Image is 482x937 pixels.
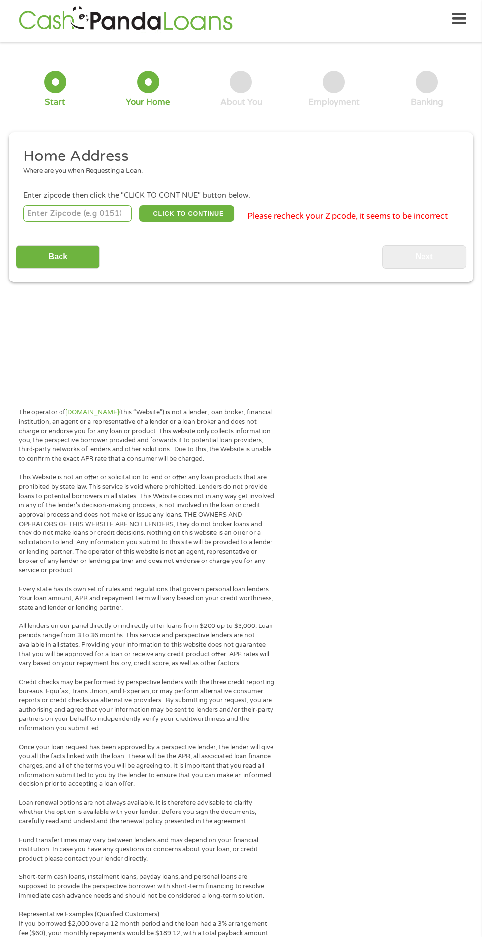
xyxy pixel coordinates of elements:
[19,408,275,464] p: The operator of (this “Website”) is not a lender, loan broker, financial institution, an agent or...
[126,97,170,108] div: Your Home
[19,585,275,613] p: Every state has its own set of rules and regulations that govern personal loan lenders. Your loan...
[19,678,275,733] p: Credit checks may be performed by perspective lenders with the three credit reporting bureaus: Eq...
[23,147,452,166] h2: Home Address
[247,210,448,223] p: Please recheck your Zipcode, it seems to be incorrect
[23,190,459,201] div: Enter zipcode then click the "CLICK TO CONTINUE" button below.
[19,836,275,864] p: Fund transfer times may vary between lenders and may depend on your financial institution. In cas...
[45,97,65,108] div: Start
[411,97,443,108] div: Banking
[139,205,234,222] button: CLICK TO CONTINUE
[16,245,100,269] input: Back
[23,166,452,176] div: Where are you when Requesting a Loan.
[308,97,360,108] div: Employment
[19,743,275,789] p: Once your loan request has been approved by a perspective lender, the lender will give you all th...
[19,622,275,668] p: All lenders on our panel directly or indirectly offer loans from $200 up to $3,000. Loan periods ...
[16,5,235,33] img: GetLoanNow Logo
[382,245,466,269] input: Next
[65,408,119,416] a: [DOMAIN_NAME]
[19,798,275,826] p: Loan renewal options are not always available. It is therefore advisable to clarify whether the o...
[19,473,275,575] p: This Website is not an offer or solicitation to lend or offer any loan products that are prohibit...
[19,873,275,901] p: Short-term cash loans, instalment loans, payday loans, and personal loans are supposed to provide...
[220,97,262,108] div: About You
[23,205,132,222] input: Enter Zipcode (e.g 01510)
